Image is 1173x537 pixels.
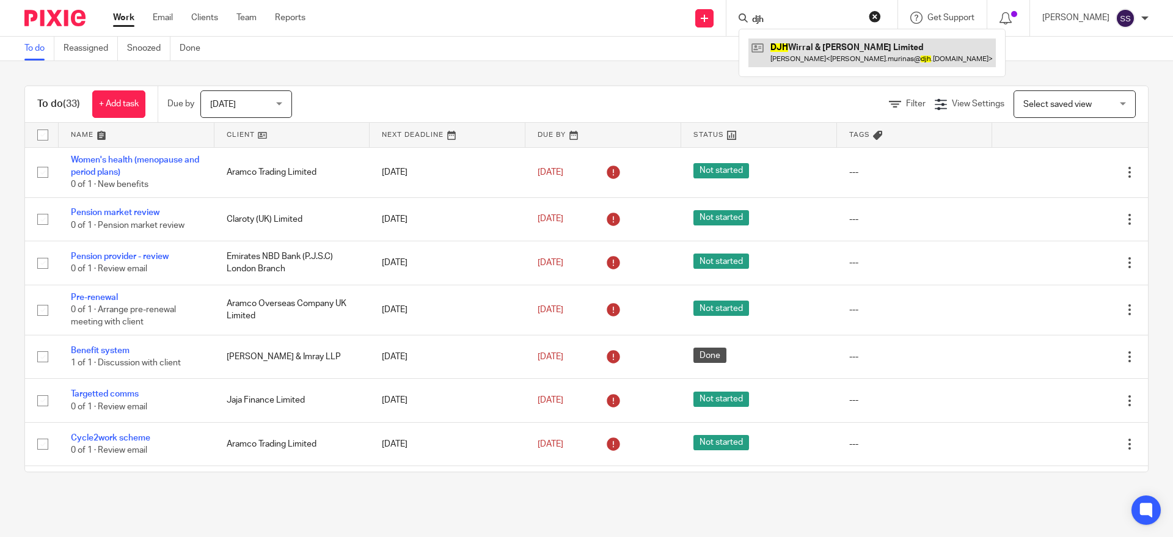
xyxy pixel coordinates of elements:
[167,98,194,110] p: Due by
[191,12,218,24] a: Clients
[370,466,525,510] td: [DATE]
[849,131,870,138] span: Tags
[71,293,118,302] a: Pre-renewal
[849,438,981,450] div: ---
[370,335,525,379] td: [DATE]
[153,12,173,24] a: Email
[275,12,305,24] a: Reports
[71,434,150,442] a: Cycle2work scheme
[63,99,80,109] span: (33)
[214,241,370,285] td: Emirates NBD Bank (P.J.S.C) London Branch
[214,197,370,241] td: Claroty (UK) Limited
[693,163,749,178] span: Not started
[1116,9,1135,28] img: svg%3E
[113,12,134,24] a: Work
[64,37,118,60] a: Reassigned
[180,37,210,60] a: Done
[71,221,185,230] span: 0 of 1 · Pension market review
[693,435,749,450] span: Not started
[693,254,749,269] span: Not started
[236,12,257,24] a: Team
[1023,100,1092,109] span: Select saved view
[538,168,563,177] span: [DATE]
[538,353,563,361] span: [DATE]
[370,197,525,241] td: [DATE]
[849,304,981,316] div: ---
[214,379,370,422] td: Jaja Finance Limited
[693,210,749,225] span: Not started
[693,301,749,316] span: Not started
[869,10,881,23] button: Clear
[952,100,1004,108] span: View Settings
[906,100,926,108] span: Filter
[71,359,181,367] span: 1 of 1 · Discussion with client
[71,252,169,261] a: Pension provider - review
[927,13,974,22] span: Get Support
[538,215,563,224] span: [DATE]
[849,166,981,178] div: ---
[370,285,525,335] td: [DATE]
[849,351,981,363] div: ---
[71,403,147,411] span: 0 of 1 · Review email
[370,241,525,285] td: [DATE]
[71,180,148,189] span: 0 of 1 · New benefits
[1042,12,1109,24] p: [PERSON_NAME]
[849,257,981,269] div: ---
[538,258,563,267] span: [DATE]
[538,396,563,404] span: [DATE]
[210,100,236,109] span: [DATE]
[127,37,170,60] a: Snoozed
[370,379,525,422] td: [DATE]
[214,147,370,197] td: Aramco Trading Limited
[71,346,130,355] a: Benefit system
[214,422,370,466] td: Aramco Trading Limited
[71,305,176,327] span: 0 of 1 · Arrange pre-renewal meeting with client
[370,147,525,197] td: [DATE]
[538,305,563,314] span: [DATE]
[71,208,159,217] a: Pension market review
[71,446,147,455] span: 0 of 1 · Review email
[24,10,86,26] img: Pixie
[849,394,981,406] div: ---
[71,390,139,398] a: Targetted comms
[24,37,54,60] a: To do
[71,265,147,273] span: 0 of 1 · Review email
[71,156,199,177] a: Women's health (menopause and period plans)
[693,348,726,363] span: Done
[214,466,370,510] td: [PERSON_NAME] Cundell Engineers Limited
[538,440,563,448] span: [DATE]
[214,335,370,379] td: [PERSON_NAME] & Imray LLP
[849,213,981,225] div: ---
[751,15,861,26] input: Search
[693,392,749,407] span: Not started
[92,90,145,118] a: + Add task
[370,422,525,466] td: [DATE]
[214,285,370,335] td: Aramco Overseas Company UK Limited
[37,98,80,111] h1: To do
